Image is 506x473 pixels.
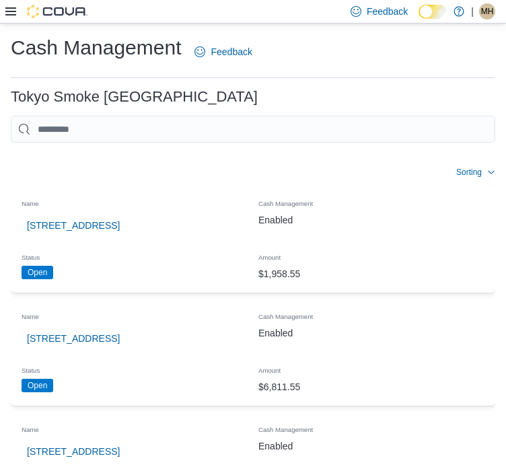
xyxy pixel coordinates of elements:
[471,3,474,20] p: |
[11,89,258,105] h3: Tokyo Smoke [GEOGRAPHIC_DATA]
[16,357,253,379] div: Status
[189,38,257,65] a: Feedback
[253,207,490,233] div: Enabled
[253,373,490,400] div: $6,811.55
[253,190,490,212] div: Cash Management
[28,379,47,392] span: Open
[16,190,253,212] div: Name
[419,5,447,19] input: Dark Mode
[253,244,490,266] div: Amount
[16,416,253,438] div: Name
[253,416,490,438] div: Cash Management
[27,445,120,458] span: [STREET_ADDRESS]
[253,357,490,379] div: Amount
[27,5,87,18] img: Cova
[481,3,494,20] span: MH
[253,303,490,325] div: Cash Management
[11,116,495,143] input: This is a search bar. As you type, the results lower in the page will automatically filter.
[27,219,120,232] span: [STREET_ADDRESS]
[22,379,53,392] span: Open
[253,433,490,460] div: Enabled
[16,303,253,325] div: Name
[456,167,482,178] span: Sorting
[22,212,125,239] button: [STREET_ADDRESS]
[16,244,253,266] div: Status
[27,332,120,345] span: [STREET_ADDRESS]
[22,266,53,279] span: Open
[479,3,495,20] div: Makaela Harkness
[22,438,125,465] button: [STREET_ADDRESS]
[28,266,47,279] span: Open
[456,164,495,180] button: Sorting
[253,260,490,287] div: $1,958.55
[22,325,125,352] button: [STREET_ADDRESS]
[367,5,408,18] span: Feedback
[211,45,252,59] span: Feedback
[11,34,181,61] h1: Cash Management
[253,320,490,347] div: Enabled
